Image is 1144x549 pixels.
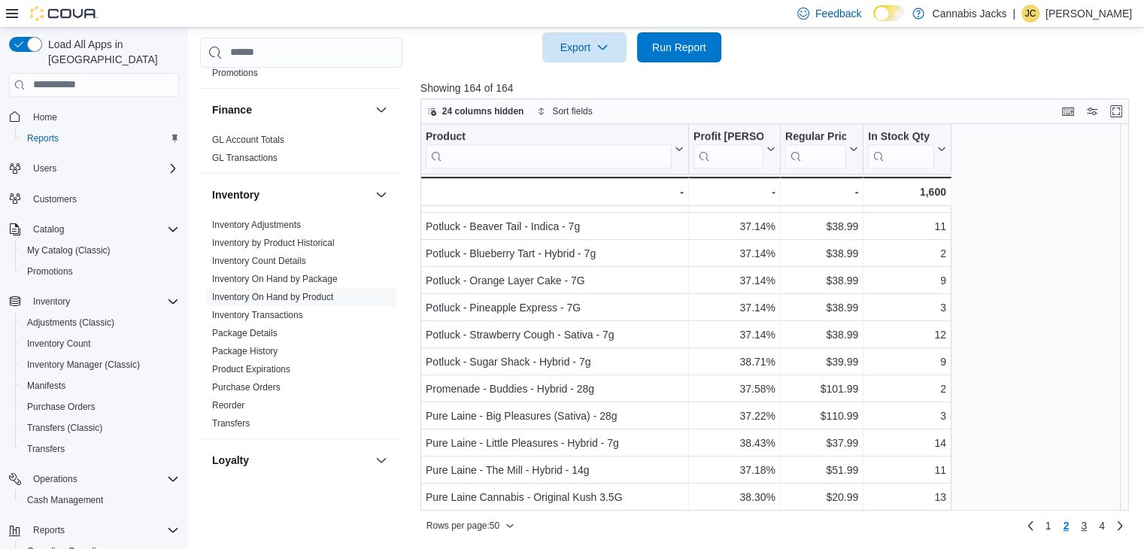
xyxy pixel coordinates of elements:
[27,317,114,329] span: Adjustments (Classic)
[21,356,146,374] a: Inventory Manager (Classic)
[212,274,338,284] a: Inventory On Hand by Package
[372,186,390,204] button: Inventory
[27,494,103,506] span: Cash Management
[426,129,672,144] div: Product
[30,6,98,21] img: Cova
[200,131,402,173] div: Finance
[868,434,946,452] div: 14
[426,190,684,208] div: Pepe - Peach Tree - Sativa - 3.5g
[212,134,284,146] span: GL Account Totals
[21,314,179,332] span: Adjustments (Classic)
[21,440,71,458] a: Transfers
[693,129,763,168] div: Profit Margin (%)
[212,345,278,357] span: Package History
[27,380,65,392] span: Manifests
[1045,5,1132,23] p: [PERSON_NAME]
[3,188,185,210] button: Customers
[27,190,83,208] a: Customers
[868,299,946,317] div: 3
[3,469,185,490] button: Operations
[27,293,76,311] button: Inventory
[27,521,179,539] span: Reports
[42,37,179,67] span: Load All Apps in [GEOGRAPHIC_DATA]
[1021,517,1039,535] a: Previous page
[15,396,185,417] button: Purchase Orders
[3,158,185,179] button: Users
[21,262,179,281] span: Promotions
[1063,518,1069,533] span: 2
[21,314,120,332] a: Adjustments (Classic)
[27,159,62,177] button: Users
[868,407,946,425] div: 3
[27,220,179,238] span: Catalog
[200,216,402,438] div: Inventory
[637,32,721,62] button: Run Report
[33,296,70,308] span: Inventory
[426,217,684,235] div: Potluck - Beaver Tail - Indica - 7g
[212,67,258,79] span: Promotions
[785,190,858,208] div: $24.99
[785,129,858,168] button: Regular Price
[1021,514,1129,538] nav: Pagination for preceding grid
[1107,102,1125,120] button: Enter fullscreen
[21,377,71,395] a: Manifests
[33,223,64,235] span: Catalog
[785,488,858,506] div: $20.99
[212,310,303,320] a: Inventory Transactions
[21,440,179,458] span: Transfers
[21,262,79,281] a: Promotions
[212,453,369,468] button: Loyalty
[33,193,77,205] span: Customers
[27,401,96,413] span: Purchase Orders
[27,108,179,126] span: Home
[3,291,185,312] button: Inventory
[868,244,946,262] div: 2
[212,417,250,429] span: Transfers
[212,291,333,303] span: Inventory On Hand by Product
[693,217,775,235] div: 37.14%
[15,417,185,438] button: Transfers (Classic)
[212,102,252,117] h3: Finance
[212,238,335,248] a: Inventory by Product Historical
[1045,518,1051,533] span: 1
[3,106,185,128] button: Home
[785,271,858,290] div: $38.99
[693,461,775,479] div: 37.18%
[1099,518,1105,533] span: 4
[212,273,338,285] span: Inventory On Hand by Package
[868,129,934,144] div: In Stock Qty
[425,183,684,201] div: -
[15,128,185,149] button: Reports
[212,382,281,393] a: Purchase Orders
[21,491,179,509] span: Cash Management
[426,353,684,371] div: Potluck - Sugar Shack - Hybrid - 7g
[212,152,278,164] span: GL Transactions
[27,244,111,256] span: My Catalog (Classic)
[212,292,333,302] a: Inventory On Hand by Product
[15,312,185,333] button: Adjustments (Classic)
[21,335,97,353] a: Inventory Count
[932,5,1006,23] p: Cannabis Jacks
[212,400,244,411] a: Reorder
[785,461,858,479] div: $51.99
[873,21,874,22] span: Dark Mode
[1093,514,1111,538] a: Page 4 of 4
[372,101,390,119] button: Finance
[1059,102,1077,120] button: Keyboard shortcuts
[552,105,592,117] span: Sort fields
[33,162,56,174] span: Users
[27,293,179,311] span: Inventory
[421,102,530,120] button: 24 columns hidden
[27,159,179,177] span: Users
[531,102,598,120] button: Sort fields
[27,422,102,434] span: Transfers (Classic)
[426,520,499,532] span: Rows per page : 50
[21,356,179,374] span: Inventory Manager (Classic)
[868,190,946,208] div: 11
[1083,102,1101,120] button: Display options
[426,488,684,506] div: Pure Laine Cannabis - Original Kush 3.5G
[33,524,65,536] span: Reports
[212,68,258,78] a: Promotions
[868,380,946,398] div: 2
[693,380,775,398] div: 37.58%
